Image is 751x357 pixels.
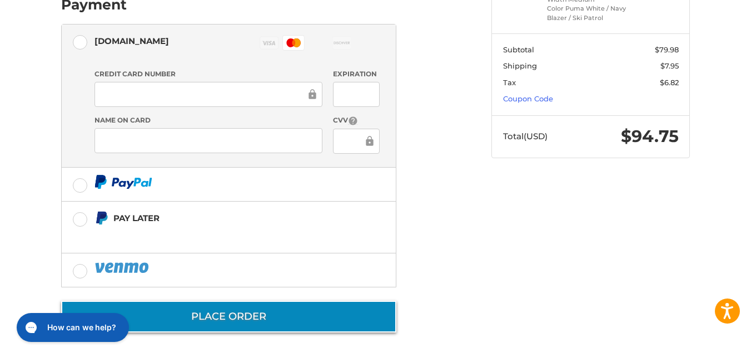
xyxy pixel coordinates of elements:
img: Pay Later icon [95,211,108,225]
span: $6.82 [660,78,679,87]
span: $79.98 [655,45,679,54]
iframe: Gorgias live chat messenger [11,309,132,346]
span: Total (USD) [503,131,548,141]
img: PayPal icon [95,175,152,189]
label: CVV [333,115,379,126]
span: $94.75 [621,126,679,146]
label: Name on Card [95,115,322,125]
span: Subtotal [503,45,534,54]
a: Coupon Code [503,94,553,103]
li: Color Puma White / Navy Blazer / Ski Patrol [547,4,632,22]
div: Pay Later [113,209,326,227]
div: [DOMAIN_NAME] [95,32,169,50]
span: Shipping [503,61,537,70]
span: Tax [503,78,516,87]
label: Credit Card Number [95,69,322,79]
span: $7.95 [660,61,679,70]
label: Expiration [333,69,379,79]
img: PayPal icon [95,261,151,275]
button: Place Order [61,301,396,332]
iframe: PayPal Message 1 [95,229,327,239]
